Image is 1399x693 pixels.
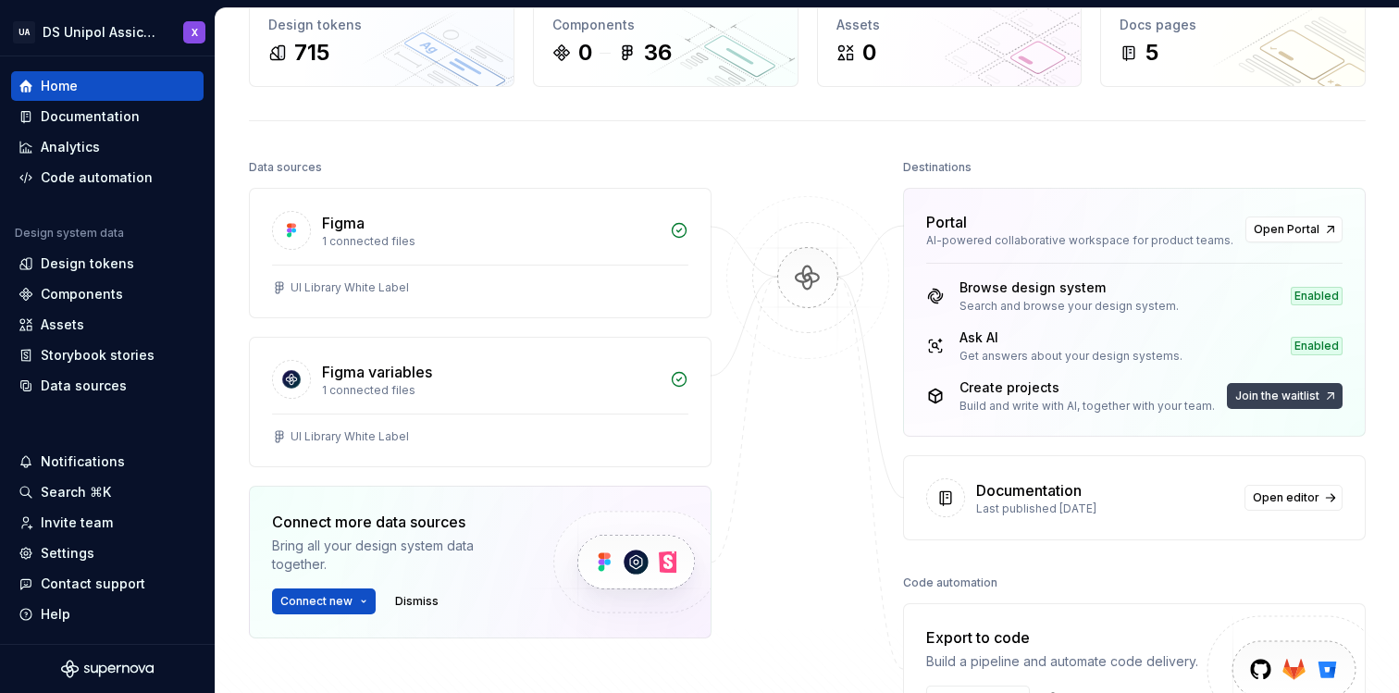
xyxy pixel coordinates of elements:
a: Open Portal [1245,217,1343,242]
div: UI Library White Label [291,280,409,295]
span: Dismiss [395,594,439,609]
div: Components [552,16,779,34]
a: Figma1 connected filesUI Library White Label [249,188,712,318]
div: Assets [41,316,84,334]
div: Assets [836,16,1063,34]
div: Build a pipeline and automate code delivery. [926,652,1198,671]
a: Design tokens [11,249,204,278]
div: Invite team [41,514,113,532]
span: Open editor [1253,490,1319,505]
div: AI-powered collaborative workspace for product teams. [926,233,1234,248]
div: DS Unipol Assicurazioni [43,23,161,42]
div: Notifications [41,452,125,471]
a: Data sources [11,371,204,401]
div: Settings [41,544,94,563]
div: Contact support [41,575,145,593]
div: Data sources [249,155,322,180]
div: 0 [578,38,592,68]
div: Export to code [926,626,1198,649]
a: Code automation [11,163,204,192]
div: Design tokens [41,254,134,273]
div: UA [13,21,35,43]
div: Connect more data sources [272,511,522,533]
span: Join the waitlist [1235,389,1319,403]
a: Documentation [11,102,204,131]
button: Contact support [11,569,204,599]
div: Enabled [1291,287,1343,305]
div: Home [41,77,78,95]
div: Code automation [903,570,997,596]
div: Docs pages [1120,16,1346,34]
a: Settings [11,538,204,568]
div: 715 [294,38,329,68]
button: Help [11,600,204,629]
span: Open Portal [1254,222,1319,237]
button: Notifications [11,447,204,476]
button: Connect new [272,588,376,614]
svg: Supernova Logo [61,660,154,678]
a: Components [11,279,204,309]
div: 1 connected files [322,234,659,249]
div: 0 [862,38,876,68]
div: Help [41,605,70,624]
div: Enabled [1291,337,1343,355]
a: Open editor [1244,485,1343,511]
a: Home [11,71,204,101]
div: Figma [322,212,365,234]
a: Invite team [11,508,204,538]
div: Portal [926,211,967,233]
div: Create projects [959,378,1215,397]
div: Browse design system [959,278,1179,297]
div: 5 [1145,38,1158,68]
a: Assets [11,310,204,340]
div: Storybook stories [41,346,155,365]
div: Documentation [41,107,140,126]
button: Join the waitlist [1227,383,1343,409]
div: Analytics [41,138,100,156]
a: Figma variables1 connected filesUI Library White Label [249,337,712,467]
a: Storybook stories [11,340,204,370]
div: Data sources [41,377,127,395]
a: Analytics [11,132,204,162]
span: Connect new [280,594,353,609]
div: UI Library White Label [291,429,409,444]
div: Bring all your design system data together. [272,537,522,574]
div: Documentation [976,479,1082,501]
button: Search ⌘K [11,477,204,507]
div: Figma variables [322,361,432,383]
div: Components [41,285,123,303]
button: Dismiss [387,588,447,614]
div: Ask AI [959,328,1182,347]
div: Search and browse your design system. [959,299,1179,314]
div: Design tokens [268,16,495,34]
button: UADS Unipol AssicurazioniX [4,12,211,52]
div: Get answers about your design systems. [959,349,1182,364]
div: 1 connected files [322,383,659,398]
div: Design system data [15,226,124,241]
div: Build and write with AI, together with your team. [959,399,1215,414]
div: Code automation [41,168,153,187]
div: X [192,25,198,40]
div: Search ⌘K [41,483,111,501]
div: Destinations [903,155,972,180]
div: 36 [644,38,672,68]
div: Last published [DATE] [976,501,1233,516]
